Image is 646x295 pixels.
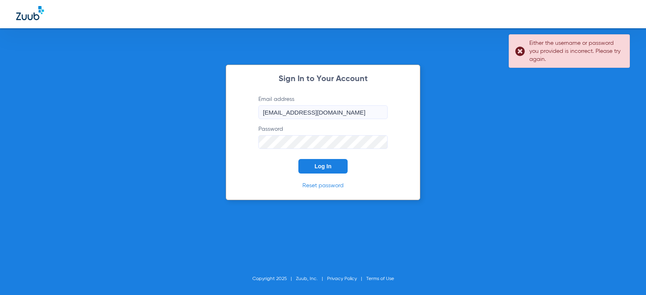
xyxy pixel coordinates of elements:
li: Zuub, Inc. [296,275,327,283]
a: Reset password [302,183,344,188]
a: Privacy Policy [327,276,357,281]
input: Password [258,135,388,149]
h2: Sign In to Your Account [246,75,400,83]
label: Password [258,125,388,149]
li: Copyright 2025 [252,275,296,283]
img: Zuub Logo [16,6,44,20]
a: Terms of Use [366,276,394,281]
button: Log In [298,159,348,174]
div: Either the username or password you provided is incorrect. Please try again. [529,39,623,63]
input: Email address [258,105,388,119]
span: Log In [315,163,331,169]
label: Email address [258,95,388,119]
